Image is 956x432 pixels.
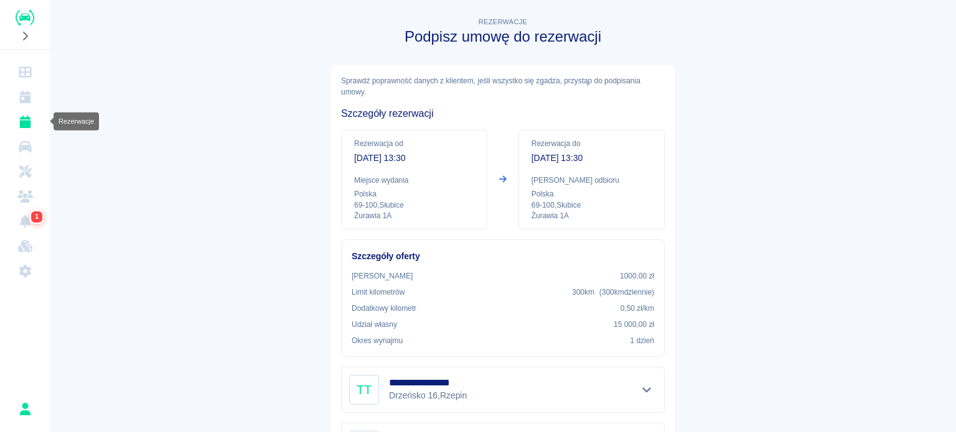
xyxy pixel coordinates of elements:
p: [DATE] 13:30 [532,152,652,165]
p: Polska [354,188,474,200]
p: Polska [532,188,652,200]
p: Rezerwacja od [354,138,474,149]
p: Dodatkowy kilometr [352,303,416,314]
button: Rafał Płaza [12,396,38,422]
div: TT [349,375,379,405]
p: Żurawia 1A [354,211,474,221]
div: Rezerwacje [54,113,99,131]
p: 15 000,00 zł [614,319,654,330]
p: Okres wynajmu [352,335,403,346]
a: Flota [5,134,45,159]
a: Widget WWW [5,234,45,259]
p: Miejsce wydania [354,175,474,186]
a: Dashboard [5,60,45,85]
p: 1 dzień [630,335,654,346]
p: Rezerwacja do [532,138,652,149]
h3: Podpisz umowę do rezerwacji [331,28,675,45]
p: Udział własny [352,319,397,330]
p: 1000,00 zł [620,270,654,282]
span: ( 300 km dziennie ) [599,288,654,296]
p: [PERSON_NAME] [352,270,413,282]
img: Renthelp [16,10,34,25]
p: 69-100 , Słubice [532,200,652,211]
a: Kalendarz [5,85,45,109]
a: Klienci [5,184,45,209]
span: 1 [32,211,41,223]
p: 300 km [572,287,654,298]
p: [PERSON_NAME] odbioru [532,175,652,186]
p: Drzeńsko 16 , Rzepin [389,389,467,402]
a: Serwisy [5,159,45,184]
p: Limit kilometrów [352,287,405,298]
h5: Szczegóły rezerwacji [341,108,665,120]
a: Ustawienia [5,259,45,283]
button: Rozwiń nawigację [16,28,34,44]
a: Rezerwacje [5,109,45,134]
p: 69-100 , Słubice [354,200,474,211]
p: 0,50 zł /km [621,303,654,314]
button: Pokaż szczegóły [637,381,657,398]
p: [DATE] 13:30 [354,152,474,165]
p: Sprawdź poprawność danych z klientem, jeśli wszystko się zgadza, przystąp do podpisania umowy. [341,75,665,98]
span: Rezerwacje [479,18,527,25]
h6: Szczegóły oferty [352,250,654,263]
a: Powiadomienia [5,209,45,234]
p: Żurawia 1A [532,211,652,221]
